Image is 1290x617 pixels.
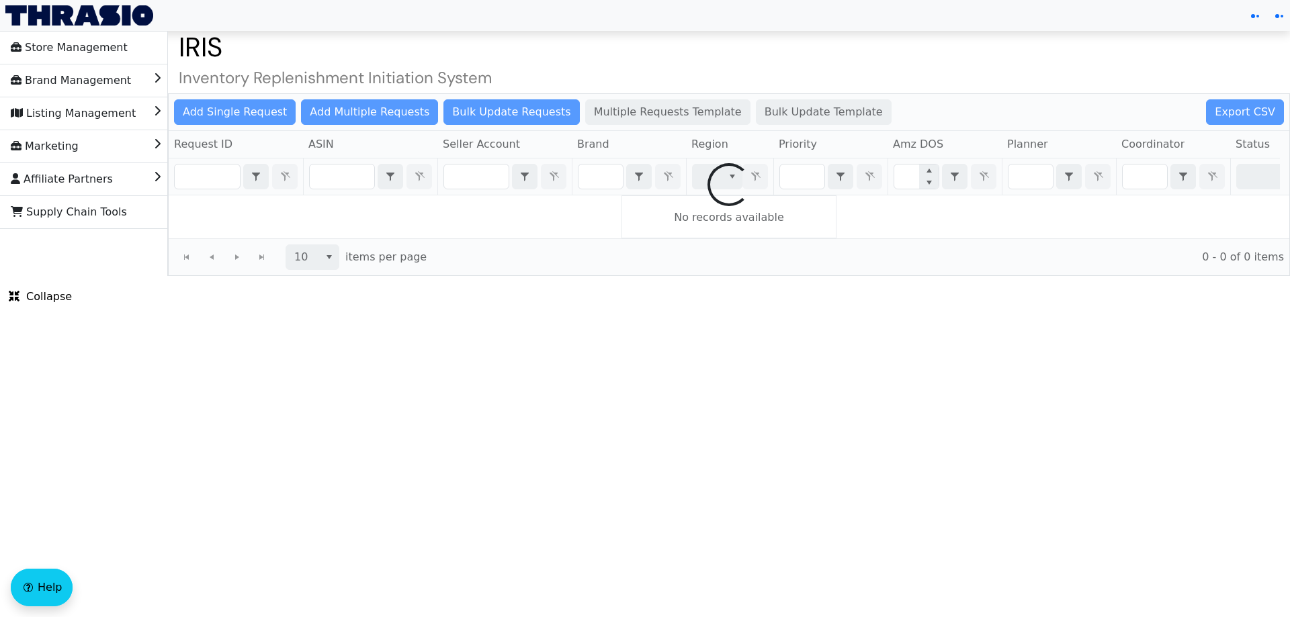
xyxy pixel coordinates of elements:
h1: IRIS [168,31,1290,63]
span: Supply Chain Tools [11,201,127,223]
span: Store Management [11,37,128,58]
span: Help [38,579,62,596]
span: Affiliate Partners [11,169,113,190]
span: Marketing [11,136,79,157]
span: Listing Management [11,103,136,124]
h4: Inventory Replenishment Initiation System [168,68,1290,88]
span: Brand Management [11,70,131,91]
img: Thrasio Logo [5,5,153,26]
button: Help floatingactionbutton [11,569,73,606]
span: Collapse [9,289,72,305]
